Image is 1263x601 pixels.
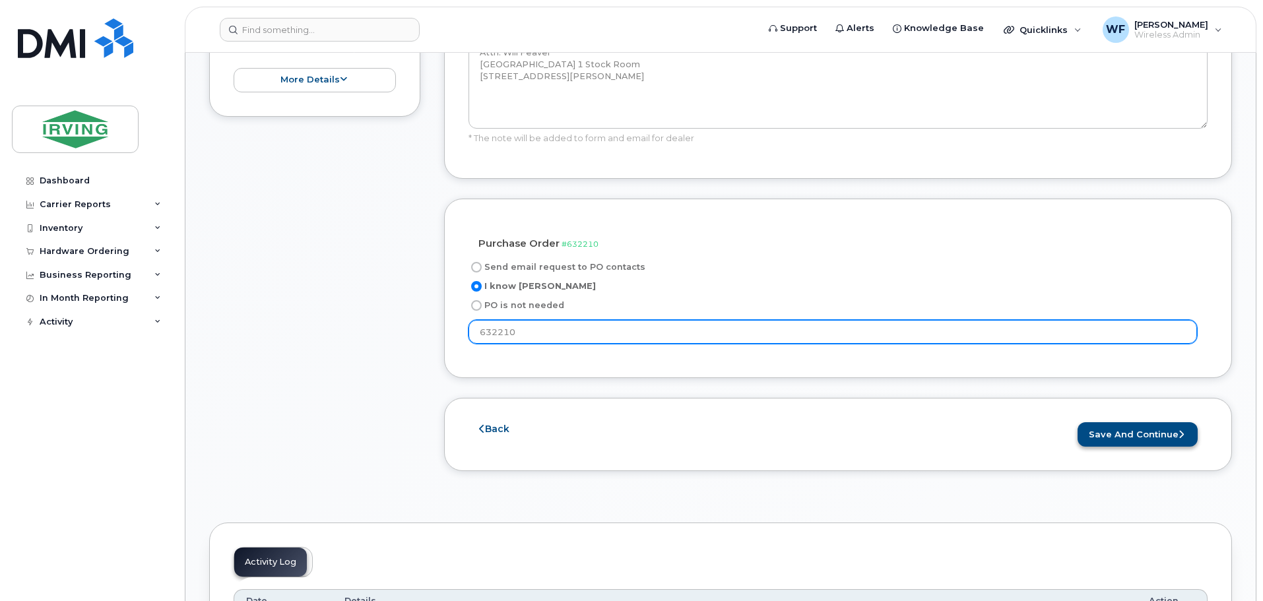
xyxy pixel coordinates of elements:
input: I know [PERSON_NAME] [471,281,482,292]
input: Find something... [220,18,420,42]
div: * The note will be added to form and email for dealer [469,132,1208,144]
button: more details [234,68,396,92]
a: Knowledge Base [884,15,993,42]
span: PO is not needed [484,300,564,310]
textarea: please send to Attn: Will Feaver [GEOGRAPHIC_DATA] 1 Stock Room [STREET_ADDRESS][PERSON_NAME] [469,25,1208,129]
a: Alerts [826,15,884,42]
span: Wireless Admin [1134,30,1208,40]
span: #632210 [562,239,599,249]
h4: Purchase Order [478,238,1198,249]
div: William Feaver [1093,16,1231,43]
input: Purchase order number [469,320,1197,344]
div: Quicklinks [994,16,1091,43]
span: Support [780,22,817,35]
a: Support [760,15,826,42]
span: [PERSON_NAME] [1134,19,1208,30]
a: Back [479,423,509,435]
span: Quicklinks [1020,24,1068,35]
input: Send email request to PO contacts [471,262,482,272]
button: Save and Continue [1078,422,1198,447]
span: I know [PERSON_NAME] [484,281,596,291]
input: PO is not needed [471,300,482,311]
span: Send email request to PO contacts [484,262,645,272]
span: Alerts [847,22,874,35]
span: WF [1106,22,1125,38]
span: Knowledge Base [904,22,984,35]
